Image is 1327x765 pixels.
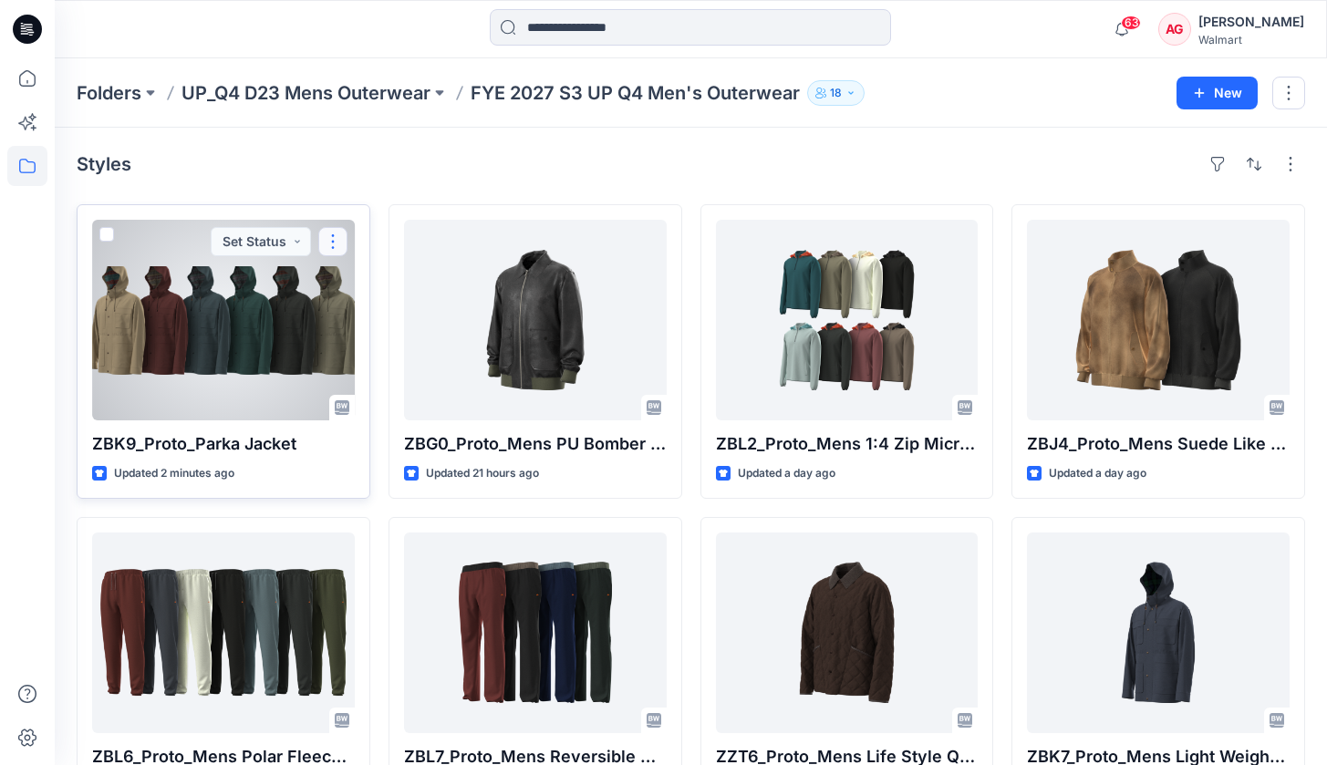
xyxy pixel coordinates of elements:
[114,464,234,483] p: Updated 2 minutes ago
[1027,431,1290,457] p: ZBJ4_Proto_Mens Suede Like [PERSON_NAME] Jacket
[1027,532,1290,733] a: ZBK7_Proto_Mens Light Weight Parka Jacket
[181,80,430,106] a: UP_Q4 D23 Mens Outerwear
[738,464,835,483] p: Updated a day ago
[716,532,979,733] a: ZZT6_Proto_Mens Life Style Quilt Jacket
[1027,220,1290,420] a: ZBJ4_Proto_Mens Suede Like Harrington Jacket
[716,431,979,457] p: ZBL2_Proto_Mens 1:4 Zip Micropolar Fleece w: Roll In Hood
[404,532,667,733] a: ZBL7_Proto_Mens Reversible Pant
[77,80,141,106] a: Folders
[92,431,355,457] p: ZBK9_Proto_Parka Jacket
[830,83,842,103] p: 18
[1158,13,1191,46] div: AG
[1198,11,1304,33] div: [PERSON_NAME]
[92,220,355,420] a: ZBK9_Proto_Parka Jacket
[404,220,667,420] a: ZBG0_Proto_Mens PU Bomber Jacket
[1198,33,1304,47] div: Walmart
[471,80,800,106] p: FYE 2027 S3 UP Q4 Men's Outerwear
[404,431,667,457] p: ZBG0_Proto_Mens PU Bomber Jacket
[1121,16,1141,30] span: 63
[77,153,131,175] h4: Styles
[92,532,355,733] a: ZBL6_Proto_Mens Polar Fleece Pant
[426,464,539,483] p: Updated 21 hours ago
[807,80,865,106] button: 18
[1049,464,1146,483] p: Updated a day ago
[1177,77,1258,109] button: New
[716,220,979,420] a: ZBL2_Proto_Mens 1:4 Zip Micropolar Fleece w: Roll In Hood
